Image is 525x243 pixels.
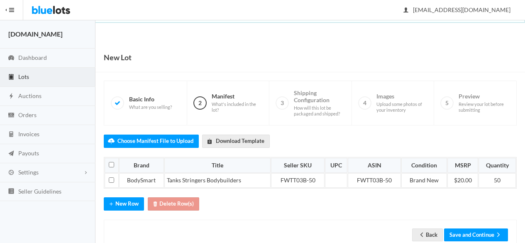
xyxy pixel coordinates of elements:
[479,173,516,188] td: 50
[104,135,199,147] label: Choose Manifest File to Upload
[104,51,132,64] h1: New Lot
[447,173,478,188] td: $20.00
[401,173,447,188] td: Brand New
[294,89,345,117] span: Shipping Configuration
[164,158,271,173] th: Title
[7,112,15,120] ion-icon: cash
[376,93,427,113] span: Images
[18,92,42,99] span: Auctions
[459,101,510,113] span: Review your lot before submitting
[7,131,15,139] ion-icon: calculator
[164,173,271,188] td: Tanks Stringers Bodybuilders
[348,173,401,188] td: FWTT03B-50
[271,158,325,173] th: Seller SKU
[358,96,371,110] span: 4
[151,201,159,209] ion-icon: trash
[294,105,345,116] span: How will this lot be packaged and shipped?
[107,201,115,209] ion-icon: add
[119,173,164,188] td: BodySmart
[18,111,37,118] span: Orders
[376,101,427,113] span: Upload some photos of your inventory
[418,231,426,239] ion-icon: arrow back
[7,74,15,81] ion-icon: clipboard
[202,135,270,147] a: downloadDownload Template
[129,104,172,110] span: What are you selling?
[7,150,15,158] ion-icon: paper plane
[18,169,39,176] span: Settings
[18,73,29,80] span: Lots
[325,158,347,173] th: UPC
[276,96,289,110] span: 3
[459,93,510,113] span: Preview
[148,197,199,210] button: trashDelete Row(s)
[479,158,516,173] th: Quantity
[212,101,263,113] span: What's included in the lot?
[18,130,39,137] span: Invoices
[18,188,61,195] span: Seller Guidelines
[18,54,47,61] span: Dashboard
[7,188,15,196] ion-icon: list box
[7,169,15,177] ion-icon: cog
[205,138,214,146] ion-icon: download
[440,96,454,110] span: 5
[212,93,263,113] span: Manifest
[348,158,401,173] th: ASIN
[494,231,503,239] ion-icon: arrow forward
[412,228,443,241] a: arrow backBack
[7,54,15,62] ion-icon: speedometer
[129,96,172,110] span: Basic Info
[271,173,325,188] td: FWTT03B-50
[119,158,164,173] th: Brand
[18,150,39,157] span: Payouts
[447,158,478,173] th: MSRP
[444,228,508,241] button: Save and Continuearrow forward
[104,197,144,210] button: addNew Row
[7,93,15,101] ion-icon: flash
[404,6,510,13] span: [EMAIL_ADDRESS][DOMAIN_NAME]
[402,7,410,15] ion-icon: person
[107,138,115,146] ion-icon: cloud upload
[193,96,207,110] span: 2
[8,30,63,38] strong: [DOMAIN_NAME]
[401,158,447,173] th: Condition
